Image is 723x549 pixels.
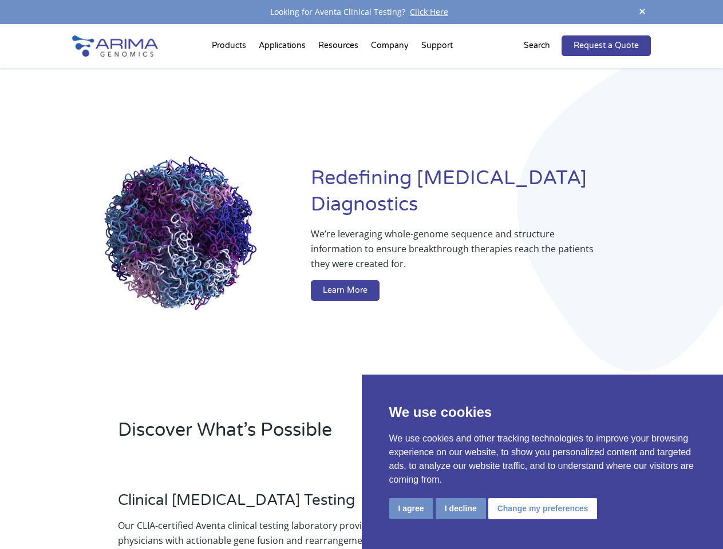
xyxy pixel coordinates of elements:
[389,402,696,423] p: We use cookies
[311,226,605,280] p: We’re leveraging whole-genome sequence and structure information to ensure breakthrough therapies...
[436,498,486,519] button: I decline
[311,165,651,226] h1: Redefining [MEDICAL_DATA] Diagnostics
[524,38,550,53] p: Search
[405,6,453,17] a: Click Here
[389,498,433,519] button: I agree
[562,35,651,56] a: Request a Quote
[118,417,498,452] h2: Discover What’s Possible
[72,5,650,19] div: Looking for Aventa Clinical Testing?
[311,280,380,301] a: Learn More
[389,432,696,487] p: We use cookies and other tracking technologies to improve your browsing experience on our website...
[72,35,158,57] img: Arima-Genomics-logo
[488,498,598,519] button: Change my preferences
[118,491,406,518] h3: Clinical [MEDICAL_DATA] Testing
